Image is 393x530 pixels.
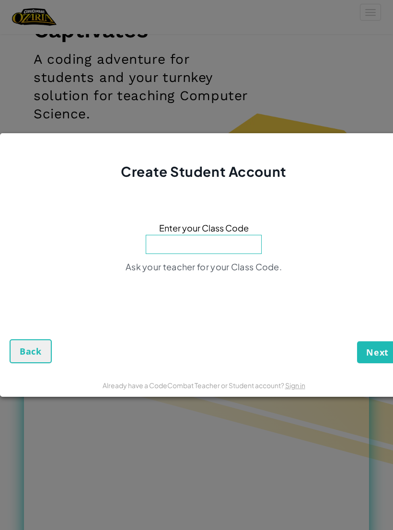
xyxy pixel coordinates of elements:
[126,261,282,272] span: Ask your teacher for your Class Code.
[285,381,305,390] a: Sign in
[20,346,42,357] span: Back
[103,381,285,390] span: Already have a CodeCombat Teacher or Student account?
[10,339,52,363] button: Back
[366,346,389,358] span: Next
[121,163,286,180] span: Create Student Account
[159,221,249,235] span: Enter your Class Code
